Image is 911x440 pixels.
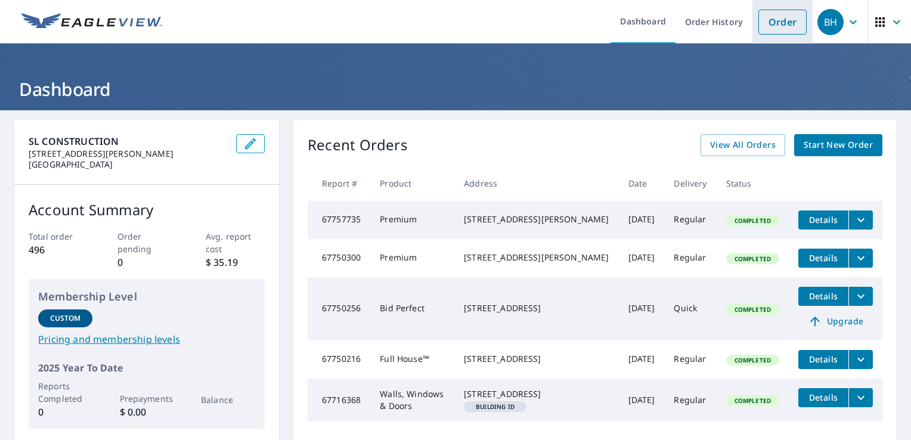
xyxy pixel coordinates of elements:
[805,314,866,329] span: Upgrade
[38,380,92,405] p: Reports Completed
[120,405,174,419] p: $ 0.00
[664,166,716,201] th: Delivery
[464,213,609,225] div: [STREET_ADDRESS][PERSON_NAME]
[117,230,176,255] p: Order pending
[619,239,665,277] td: [DATE]
[308,201,370,239] td: 67757735
[619,166,665,201] th: Date
[805,290,841,302] span: Details
[454,166,618,201] th: Address
[848,287,873,306] button: filesDropdownBtn-67750256
[308,379,370,422] td: 67716368
[38,361,255,375] p: 2025 Year To Date
[710,138,776,153] span: View All Orders
[619,379,665,422] td: [DATE]
[370,277,454,340] td: Bid Perfect
[206,255,265,269] p: $ 35.19
[29,230,88,243] p: Total order
[464,388,609,400] div: [STREET_ADDRESS]
[38,332,255,346] a: Pricing and membership levels
[29,148,227,159] p: [STREET_ADDRESS][PERSON_NAME]
[805,392,841,403] span: Details
[798,287,848,306] button: detailsBtn-67750256
[701,134,785,156] a: View All Orders
[758,10,807,35] a: Order
[848,388,873,407] button: filesDropdownBtn-67716368
[805,354,841,365] span: Details
[29,134,227,148] p: SL CONSTRUCTION
[38,405,92,419] p: 0
[798,210,848,230] button: detailsBtn-67757735
[120,392,174,405] p: Prepayments
[308,277,370,340] td: 67750256
[206,230,265,255] p: Avg. report cost
[848,210,873,230] button: filesDropdownBtn-67757735
[664,201,716,239] td: Regular
[29,159,227,170] p: [GEOGRAPHIC_DATA]
[664,379,716,422] td: Regular
[370,201,454,239] td: Premium
[794,134,882,156] a: Start New Order
[717,166,789,201] th: Status
[370,166,454,201] th: Product
[848,350,873,369] button: filesDropdownBtn-67750216
[14,77,897,101] h1: Dashboard
[664,239,716,277] td: Regular
[817,9,844,35] div: BH
[805,252,841,264] span: Details
[29,243,88,257] p: 496
[664,277,716,340] td: Quick
[727,356,778,364] span: Completed
[664,340,716,379] td: Regular
[727,396,778,405] span: Completed
[804,138,873,153] span: Start New Order
[727,255,778,263] span: Completed
[727,216,778,225] span: Completed
[308,134,408,156] p: Recent Orders
[201,393,255,406] p: Balance
[308,239,370,277] td: 67750300
[619,201,665,239] td: [DATE]
[464,353,609,365] div: [STREET_ADDRESS]
[38,289,255,305] p: Membership Level
[619,340,665,379] td: [DATE]
[117,255,176,269] p: 0
[798,249,848,268] button: detailsBtn-67750300
[308,166,370,201] th: Report #
[805,214,841,225] span: Details
[798,350,848,369] button: detailsBtn-67750216
[848,249,873,268] button: filesDropdownBtn-67750300
[370,379,454,422] td: Walls, Windows & Doors
[21,13,162,31] img: EV Logo
[727,305,778,314] span: Completed
[619,277,665,340] td: [DATE]
[464,252,609,264] div: [STREET_ADDRESS][PERSON_NAME]
[29,199,265,221] p: Account Summary
[308,340,370,379] td: 67750216
[476,404,515,410] em: Building ID
[798,312,873,331] a: Upgrade
[464,302,609,314] div: [STREET_ADDRESS]
[798,388,848,407] button: detailsBtn-67716368
[50,313,81,324] p: Custom
[370,239,454,277] td: Premium
[370,340,454,379] td: Full House™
